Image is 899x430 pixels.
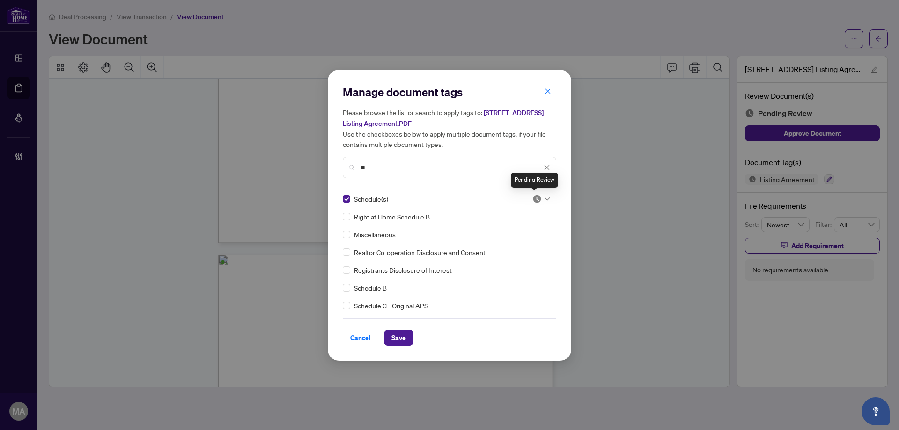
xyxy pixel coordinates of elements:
[532,194,542,204] img: status
[384,330,413,346] button: Save
[862,397,890,425] button: Open asap
[343,330,378,346] button: Cancel
[511,173,558,188] div: Pending Review
[343,85,556,100] h2: Manage document tags
[354,229,396,240] span: Miscellaneous
[391,330,406,345] span: Save
[354,265,452,275] span: Registrants Disclosure of Interest
[354,194,388,204] span: Schedule(s)
[545,88,551,95] span: close
[354,247,486,257] span: Realtor Co-operation Disclosure and Consent
[354,300,428,311] span: Schedule C - Original APS
[354,211,430,222] span: Right at Home Schedule B
[350,330,371,345] span: Cancel
[343,107,556,149] h5: Please browse the list or search to apply tags to: Use the checkboxes below to apply multiple doc...
[544,164,550,171] span: close
[532,194,550,204] span: Pending Review
[343,109,544,128] span: [STREET_ADDRESS] Listing Agreement.PDF
[354,283,387,293] span: Schedule B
